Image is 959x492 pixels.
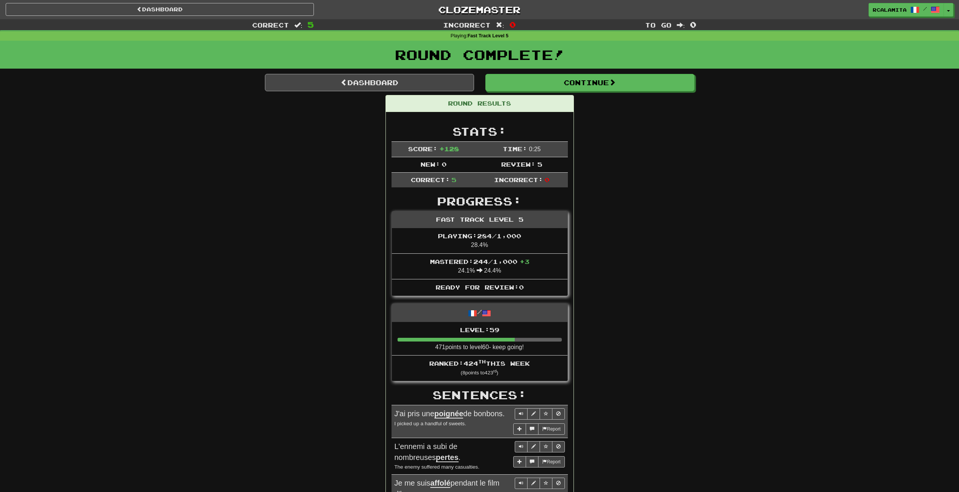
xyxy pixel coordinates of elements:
[513,456,526,467] button: Add sentence to collection
[265,74,474,91] a: Dashboard
[485,74,694,91] button: Continue
[537,161,542,168] span: 5
[252,21,289,29] span: Correct
[325,3,633,16] a: Clozemaster
[545,176,549,183] span: 0
[513,456,564,467] div: More sentence controls
[493,369,497,373] sup: rd
[392,228,567,254] li: 28.4%
[538,423,564,435] button: Report
[386,95,574,112] div: Round Results
[527,408,540,420] button: Edit sentence
[3,47,956,62] h1: Round Complete!
[430,479,450,488] u: affolé
[460,326,499,333] span: Level: 59
[494,176,543,183] span: Incorrect:
[552,478,565,489] button: Toggle ignore
[443,21,491,29] span: Incorrect
[501,161,535,168] span: Review:
[395,421,466,426] small: I picked up a handful of sweets.
[392,212,567,228] div: Fast Track Level 5
[923,6,927,11] span: /
[392,322,567,356] li: 471 points to level 60 - keep going!
[436,284,524,291] span: Ready for Review: 0
[421,161,440,168] span: New:
[395,464,480,470] small: The enemy suffered many casualties.
[496,22,504,28] span: :
[540,478,552,489] button: Toggle favorite
[515,408,565,420] div: Sentence controls
[392,253,567,279] li: 24.1% 24.4%
[439,145,459,152] span: + 128
[873,6,907,13] span: rcalamita
[411,176,450,183] span: Correct:
[540,408,552,420] button: Toggle favorite
[451,176,456,183] span: 5
[515,441,565,452] div: Sentence controls
[392,125,568,138] h2: Stats:
[408,145,437,152] span: Score:
[513,423,526,435] button: Add sentence to collection
[392,195,568,207] h2: Progress:
[6,3,314,16] a: Dashboard
[429,360,530,367] span: Ranked: 424 this week
[478,359,486,364] sup: th
[552,408,565,420] button: Toggle ignore
[307,20,314,29] span: 5
[515,478,528,489] button: Play sentence audio
[395,409,505,418] span: J'ai pris une de bonbons.
[527,478,540,489] button: Edit sentence
[515,408,528,420] button: Play sentence audio
[430,258,529,265] span: Mastered: 244 / 1,000
[677,22,685,28] span: :
[468,33,509,38] strong: Fast Track Level 5
[509,20,516,29] span: 0
[515,478,565,489] div: Sentence controls
[527,441,540,452] button: Edit sentence
[869,3,944,17] a: rcalamita /
[529,146,541,152] span: 0 : 25
[503,145,527,152] span: Time:
[552,441,565,452] button: Toggle ignore
[538,456,564,467] button: Report
[461,370,499,376] small: ( 8 points to 423 )
[294,22,303,28] span: :
[392,389,568,401] h2: Sentences:
[513,423,564,435] div: More sentence controls
[395,442,461,462] span: L'ennemi a subi de nombreuses .
[520,258,529,265] span: + 3
[436,453,459,462] u: pertes
[434,409,463,418] u: poignée
[392,304,567,322] div: /
[438,232,521,239] span: Playing: 284 / 1,000
[645,21,671,29] span: To go
[515,441,528,452] button: Play sentence audio
[690,20,696,29] span: 0
[442,161,447,168] span: 0
[540,441,552,452] button: Toggle favorite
